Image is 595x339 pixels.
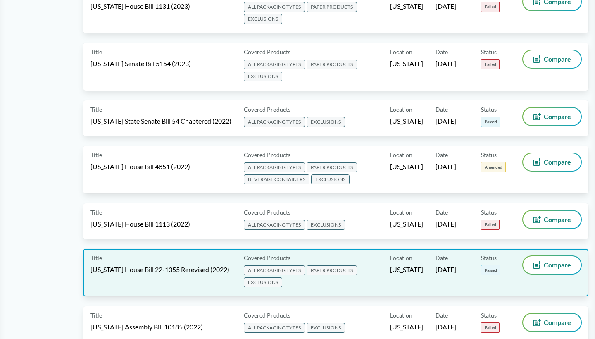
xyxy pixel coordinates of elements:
[307,117,345,127] span: EXCLUSIONS
[90,105,102,114] span: Title
[544,216,571,223] span: Compare
[523,211,581,228] button: Compare
[544,319,571,326] span: Compare
[436,59,456,68] span: [DATE]
[244,253,290,262] span: Covered Products
[90,322,203,332] span: [US_STATE] Assembly Bill 10185 (2022)
[244,208,290,217] span: Covered Products
[244,14,282,24] span: EXCLUSIONS
[390,2,423,11] span: [US_STATE]
[244,277,282,287] span: EXCLUSIONS
[390,48,412,56] span: Location
[436,220,456,229] span: [DATE]
[307,220,345,230] span: EXCLUSIONS
[544,56,571,62] span: Compare
[481,322,500,333] span: Failed
[90,2,190,11] span: [US_STATE] House Bill 1131 (2023)
[544,113,571,120] span: Compare
[436,322,456,332] span: [DATE]
[523,256,581,274] button: Compare
[481,311,497,320] span: Status
[436,208,448,217] span: Date
[481,59,500,69] span: Failed
[90,253,102,262] span: Title
[90,220,190,229] span: [US_STATE] House Bill 1113 (2022)
[244,311,290,320] span: Covered Products
[244,323,305,333] span: ALL PACKAGING TYPES
[436,105,448,114] span: Date
[390,208,412,217] span: Location
[436,117,456,126] span: [DATE]
[311,174,350,184] span: EXCLUSIONS
[244,174,309,184] span: BEVERAGE CONTAINERS
[307,323,345,333] span: EXCLUSIONS
[390,220,423,229] span: [US_STATE]
[481,265,500,275] span: Passed
[307,60,357,69] span: PAPER PRODUCTS
[523,50,581,68] button: Compare
[390,117,423,126] span: [US_STATE]
[436,265,456,274] span: [DATE]
[244,105,290,114] span: Covered Products
[390,265,423,274] span: [US_STATE]
[523,153,581,171] button: Compare
[390,311,412,320] span: Location
[481,2,500,12] span: Failed
[90,150,102,159] span: Title
[244,48,290,56] span: Covered Products
[90,311,102,320] span: Title
[390,150,412,159] span: Location
[307,162,357,172] span: PAPER PRODUCTS
[523,108,581,125] button: Compare
[390,59,423,68] span: [US_STATE]
[390,322,423,332] span: [US_STATE]
[481,220,500,230] span: Failed
[390,105,412,114] span: Location
[90,59,191,68] span: [US_STATE] Senate Bill 5154 (2023)
[481,150,497,159] span: Status
[244,117,305,127] span: ALL PACKAGING TYPES
[244,150,290,159] span: Covered Products
[90,265,229,274] span: [US_STATE] House Bill 22-1355 Rerevised (2022)
[481,208,497,217] span: Status
[436,311,448,320] span: Date
[481,117,500,127] span: Passed
[90,48,102,56] span: Title
[307,265,357,275] span: PAPER PRODUCTS
[244,72,282,81] span: EXCLUSIONS
[390,253,412,262] span: Location
[307,2,357,12] span: PAPER PRODUCTS
[481,105,497,114] span: Status
[90,117,231,126] span: [US_STATE] State Senate Bill 54 Chaptered (2022)
[481,253,497,262] span: Status
[244,265,305,275] span: ALL PACKAGING TYPES
[436,253,448,262] span: Date
[436,162,456,171] span: [DATE]
[523,314,581,331] button: Compare
[244,220,305,230] span: ALL PACKAGING TYPES
[436,150,448,159] span: Date
[481,162,506,172] span: Amended
[390,162,423,171] span: [US_STATE]
[544,159,571,165] span: Compare
[244,2,305,12] span: ALL PACKAGING TYPES
[244,60,305,69] span: ALL PACKAGING TYPES
[436,2,456,11] span: [DATE]
[481,48,497,56] span: Status
[436,48,448,56] span: Date
[90,208,102,217] span: Title
[244,162,305,172] span: ALL PACKAGING TYPES
[90,162,190,171] span: [US_STATE] House Bill 4851 (2022)
[544,262,571,268] span: Compare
